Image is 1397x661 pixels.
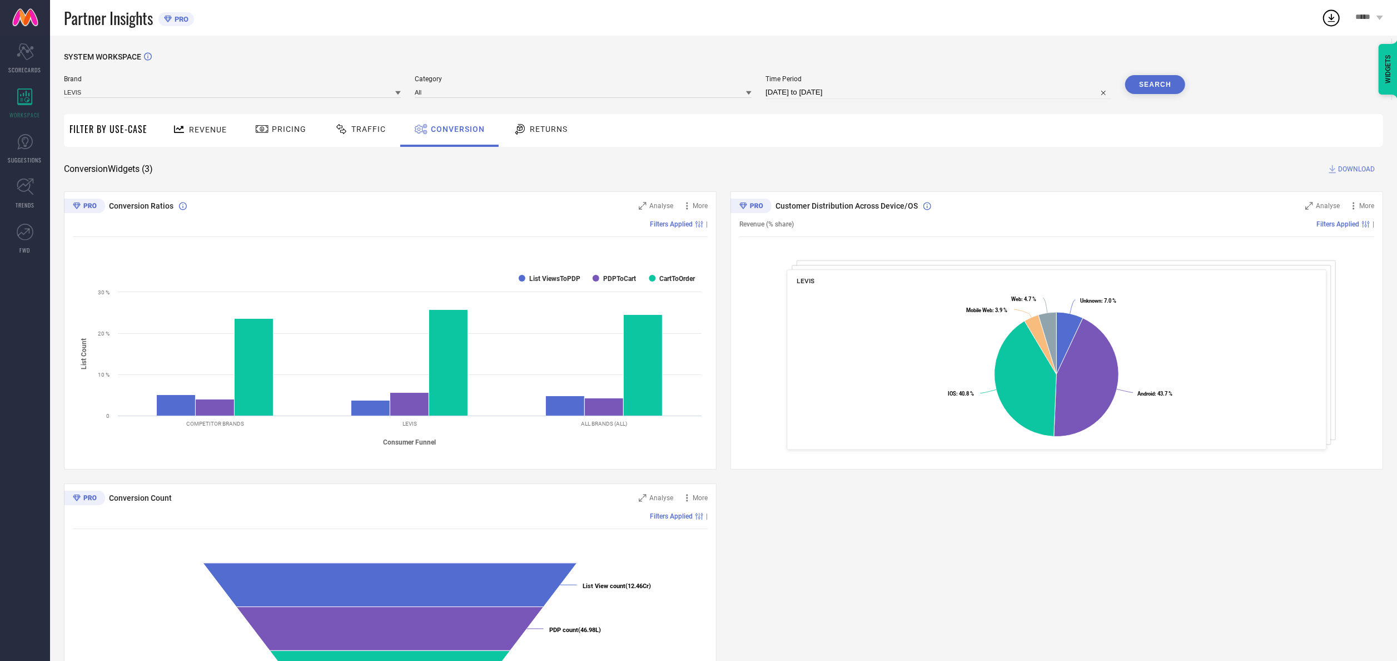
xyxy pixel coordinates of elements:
[549,627,601,634] text: (46.98L)
[64,75,401,83] span: Brand
[1137,391,1155,397] tspan: Android
[775,201,918,210] span: Customer Distribution Across Device/OS
[650,512,693,520] span: Filters Applied
[106,413,110,419] text: 0
[639,494,647,502] svg: Zoom
[1305,202,1313,210] svg: Zoom
[583,583,625,590] tspan: List View count
[1338,164,1375,175] span: DOWNLOAD
[64,199,105,215] div: Premium
[8,156,42,164] span: SUGGESTIONS
[64,52,141,61] span: SYSTEM WORKSPACE
[1316,202,1340,210] span: Analyse
[603,275,636,283] text: PDPToCart
[706,512,708,520] span: |
[272,125,306,134] span: Pricing
[706,220,708,228] span: |
[797,277,814,285] span: LEVIS
[1373,220,1374,228] span: |
[1137,391,1172,397] text: : 43.7 %
[693,202,708,210] span: More
[186,421,244,427] text: COMPETITOR BRANDS
[583,583,651,590] text: (12.46Cr)
[64,7,153,29] span: Partner Insights
[1359,202,1374,210] span: More
[10,111,41,119] span: WORKSPACE
[9,66,42,74] span: SCORECARDS
[581,421,628,427] text: ALL BRANDS (ALL)
[1081,298,1102,304] tspan: Unknown
[659,275,695,283] text: CartToOrder
[529,275,580,283] text: List ViewsToPDP
[64,491,105,507] div: Premium
[98,289,110,295] text: 30 %
[649,202,673,210] span: Analyse
[402,421,417,427] text: LEVIS
[966,307,1007,313] text: : 3.9 %
[649,494,673,502] span: Analyse
[20,246,31,254] span: FWD
[549,627,578,634] tspan: PDP count
[384,438,436,446] tspan: Consumer Funnel
[109,201,173,210] span: Conversion Ratios
[948,391,975,397] text: : 40.8 %
[80,338,88,369] tspan: List Count
[351,125,386,134] span: Traffic
[765,75,1111,83] span: Time Period
[1125,75,1185,94] button: Search
[64,164,153,175] span: Conversion Widgets ( 3 )
[1011,296,1036,302] text: : 4.7 %
[530,125,568,134] span: Returns
[98,372,110,378] text: 10 %
[431,125,485,134] span: Conversion
[1011,296,1021,302] tspan: Web
[765,86,1111,99] input: Select time period
[98,331,110,337] text: 20 %
[189,125,227,134] span: Revenue
[693,494,708,502] span: More
[1316,220,1359,228] span: Filters Applied
[948,391,957,397] tspan: IOS
[739,220,794,228] span: Revenue (% share)
[172,15,188,23] span: PRO
[1081,298,1117,304] text: : 7.0 %
[730,199,772,215] div: Premium
[650,220,693,228] span: Filters Applied
[109,494,172,502] span: Conversion Count
[1321,8,1341,28] div: Open download list
[415,75,752,83] span: Category
[69,122,147,136] span: Filter By Use-Case
[16,201,34,209] span: TRENDS
[639,202,647,210] svg: Zoom
[966,307,992,313] tspan: Mobile Web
